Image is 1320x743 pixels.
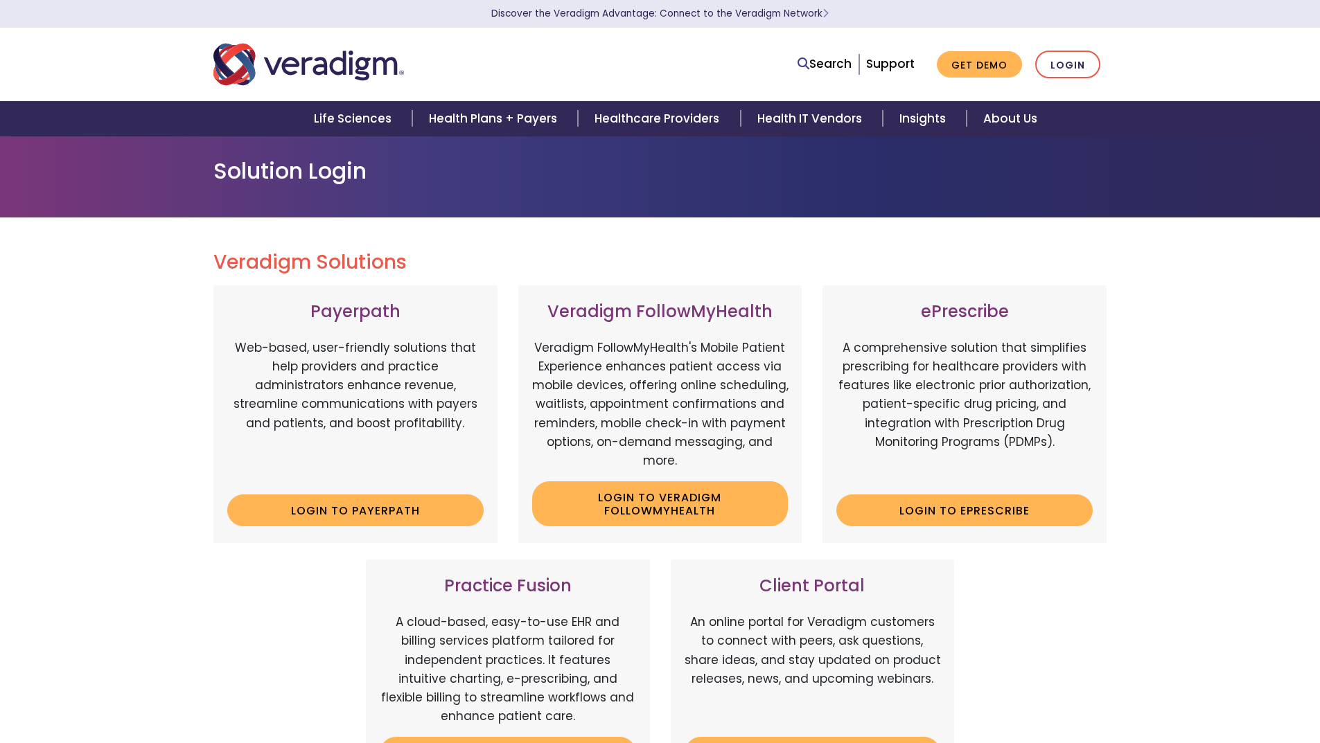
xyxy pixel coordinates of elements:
a: Insights [883,101,967,136]
a: About Us [967,101,1054,136]
span: Learn More [822,7,829,20]
p: Web-based, user-friendly solutions that help providers and practice administrators enhance revenu... [227,339,484,484]
a: Login to ePrescribe [836,494,1093,526]
h3: Practice Fusion [380,576,636,596]
p: A comprehensive solution that simplifies prescribing for healthcare providers with features like ... [836,339,1093,484]
h3: Payerpath [227,302,484,322]
a: Get Demo [937,51,1022,78]
h3: ePrescribe [836,302,1093,322]
a: Discover the Veradigm Advantage: Connect to the Veradigm NetworkLearn More [491,7,829,20]
h2: Veradigm Solutions [213,251,1107,274]
p: An online portal for Veradigm customers to connect with peers, ask questions, share ideas, and st... [685,613,941,726]
h1: Solution Login [213,158,1107,184]
a: Healthcare Providers [578,101,740,136]
a: Health IT Vendors [741,101,883,136]
h3: Client Portal [685,576,941,596]
a: Support [866,55,915,72]
a: Health Plans + Payers [412,101,578,136]
p: A cloud-based, easy-to-use EHR and billing services platform tailored for independent practices. ... [380,613,636,726]
a: Login to Payerpath [227,494,484,526]
a: Login to Veradigm FollowMyHealth [532,481,789,526]
a: Login [1035,51,1100,79]
p: Veradigm FollowMyHealth's Mobile Patient Experience enhances patient access via mobile devices, o... [532,339,789,470]
a: Life Sciences [297,101,412,136]
img: Veradigm logo [213,42,404,87]
h3: Veradigm FollowMyHealth [532,302,789,322]
a: Search [798,55,852,73]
